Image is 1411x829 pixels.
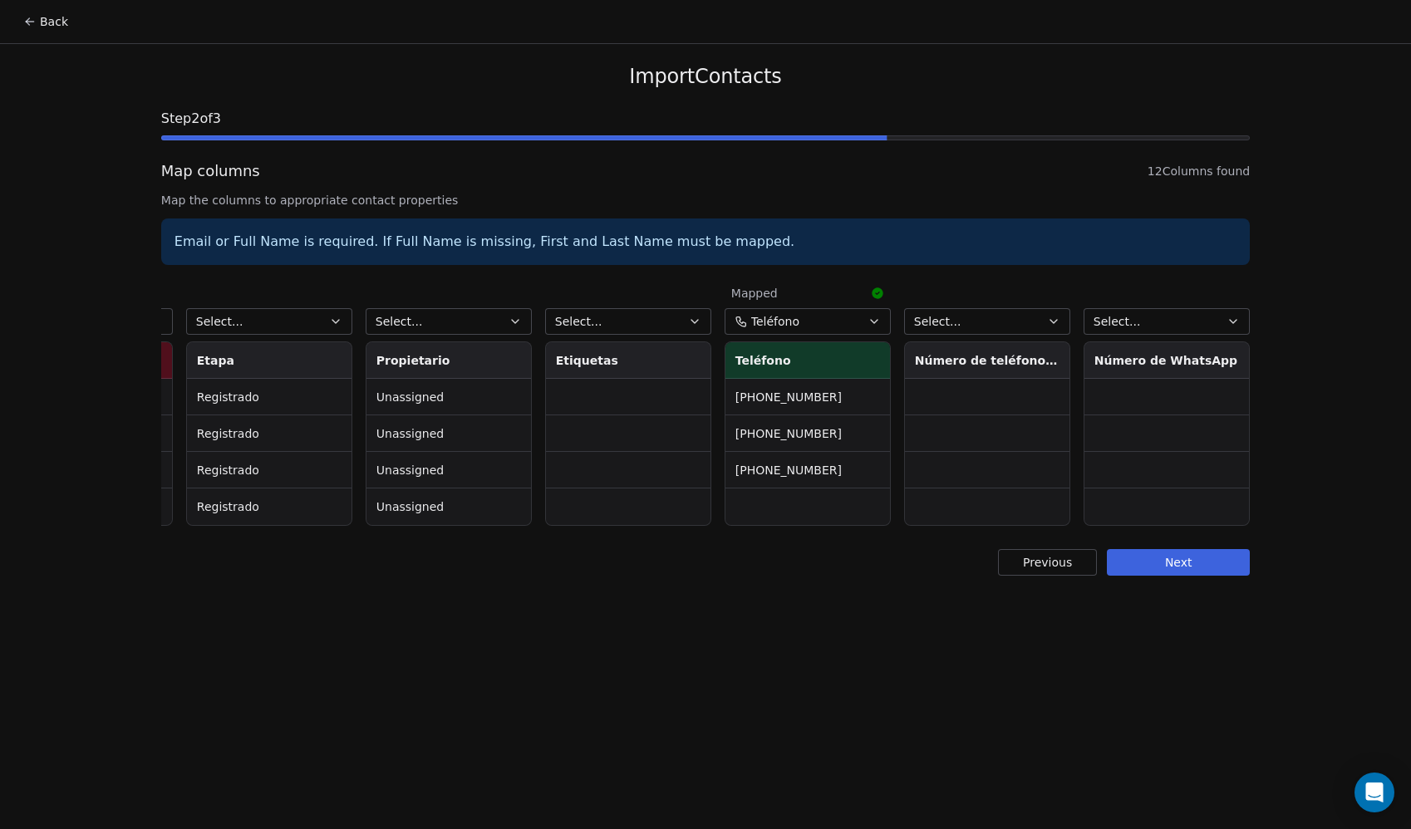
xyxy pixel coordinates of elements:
span: Import Contacts [629,64,781,89]
td: Unassigned [366,379,531,415]
span: Map the columns to appropriate contact properties [161,192,1250,208]
span: Select... [914,313,961,330]
td: Unassigned [366,452,531,488]
td: Registrado [187,415,352,452]
td: Registrado [187,452,352,488]
div: Email or Full Name is required. If Full Name is missing, First and Last Name must be mapped. [161,218,1250,265]
span: Step 2 of 3 [161,109,1250,129]
th: Propietario [366,342,531,379]
th: Número de WhatsApp [1084,342,1249,379]
span: Select... [376,313,423,330]
div: Open Intercom Messenger [1354,773,1394,812]
span: Teléfono [751,313,799,330]
span: 12 Columns found [1148,163,1250,179]
th: Teléfono [725,342,890,379]
span: Select... [555,313,602,330]
td: Registrado [187,488,352,525]
button: Previous [998,549,1097,576]
th: Número de teléfono secundario [905,342,1069,379]
th: Etiquetas [546,342,710,379]
button: Next [1107,549,1250,576]
td: [PHONE_NUMBER] [725,452,890,488]
button: Back [13,7,78,37]
td: [PHONE_NUMBER] [725,415,890,452]
td: Unassigned [366,415,531,452]
span: Select... [1094,313,1141,330]
td: [PHONE_NUMBER] [725,379,890,415]
th: Etapa [187,342,352,379]
td: Registrado [187,379,352,415]
span: Select... [196,313,243,330]
td: Unassigned [366,488,531,525]
span: Mapped [731,285,778,302]
span: Map columns [161,160,260,182]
